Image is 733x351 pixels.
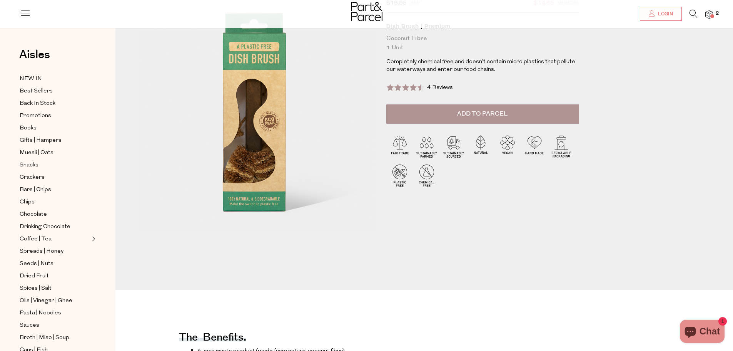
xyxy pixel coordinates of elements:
[20,259,53,269] span: Seeds | Nuts
[20,321,39,330] span: Sauces
[20,197,90,207] a: Chips
[20,87,53,96] span: Best Sellers
[656,11,673,17] span: Login
[440,133,467,160] img: P_P-ICONS-Live_Bec_V11_Sustainable_Sourced.svg
[20,185,51,195] span: Bars | Chips
[20,235,52,244] span: Coffee | Tea
[678,320,727,345] inbox-online-store-chat: Shopify online store chat
[457,109,508,118] span: Add to Parcel
[386,58,579,74] p: Completely chemical free and doesn’t contain micro plastics that pollute our waterways and enter ...
[20,123,90,133] a: Books
[351,2,382,21] img: Part&Parcel
[20,86,90,96] a: Best Sellers
[548,133,575,160] img: P_P-ICONS-Live_Bec_V11_Recyclable_Packaging.svg
[494,133,521,160] img: P_P-ICONS-Live_Bec_V11_Vegan.svg
[20,333,90,343] a: Broth | Miso | Soup
[19,49,50,68] a: Aisles
[20,74,90,84] a: NEW IN
[20,111,90,121] a: Promotions
[386,104,579,124] button: Add to Parcel
[20,296,90,306] a: Oils | Vinegar | Ghee
[20,247,90,256] a: Spreads | Honey
[20,309,61,318] span: Pasta | Noodles
[20,173,45,182] span: Crackers
[20,296,72,306] span: Oils | Vinegar | Ghee
[20,148,90,158] a: Muesli | Oats
[20,210,90,219] a: Chocolate
[20,222,70,232] span: Drinking Chocolate
[90,234,95,244] button: Expand/Collapse Coffee | Tea
[20,284,90,293] a: Spices | Salt
[20,185,90,195] a: Bars | Chips
[20,161,38,170] span: Snacks
[20,234,90,244] a: Coffee | Tea
[20,136,90,145] a: Gifts | Hampers
[20,160,90,170] a: Snacks
[19,46,50,63] span: Aisles
[386,133,413,160] img: P_P-ICONS-Live_Bec_V11_Fair_Trade.svg
[20,111,51,121] span: Promotions
[20,173,90,182] a: Crackers
[20,271,90,281] a: Dried Fruit
[20,272,49,281] span: Dried Fruit
[20,333,69,343] span: Broth | Miso | Soup
[413,133,440,160] img: P_P-ICONS-Live_Bec_V11_Sustainable_Farmed.svg
[20,198,35,207] span: Chips
[386,34,579,52] div: Coconut Fibre 1 Unit
[20,124,37,133] span: Books
[20,99,90,108] a: Back In Stock
[20,99,55,108] span: Back In Stock
[20,222,90,232] a: Drinking Chocolate
[20,247,63,256] span: Spreads | Honey
[179,336,246,341] h4: The benefits.
[20,321,90,330] a: Sauces
[467,133,494,160] img: P_P-ICONS-Live_Bec_V11_Natural.svg
[20,136,62,145] span: Gifts | Hampers
[413,162,440,189] img: P_P-ICONS-Live_Bec_V11_Chemical_Free.svg
[640,7,682,21] a: Login
[20,148,53,158] span: Muesli | Oats
[386,162,413,189] img: P_P-ICONS-Live_Bec_V11_Plastic_Free.svg
[20,259,90,269] a: Seeds | Nuts
[20,74,42,84] span: NEW IN
[521,133,548,160] img: P_P-ICONS-Live_Bec_V11_Handmade.svg
[427,85,453,91] span: 4 Reviews
[20,308,90,318] a: Pasta | Noodles
[714,10,721,17] span: 2
[705,10,713,18] a: 2
[20,284,52,293] span: Spices | Salt
[20,210,47,219] span: Chocolate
